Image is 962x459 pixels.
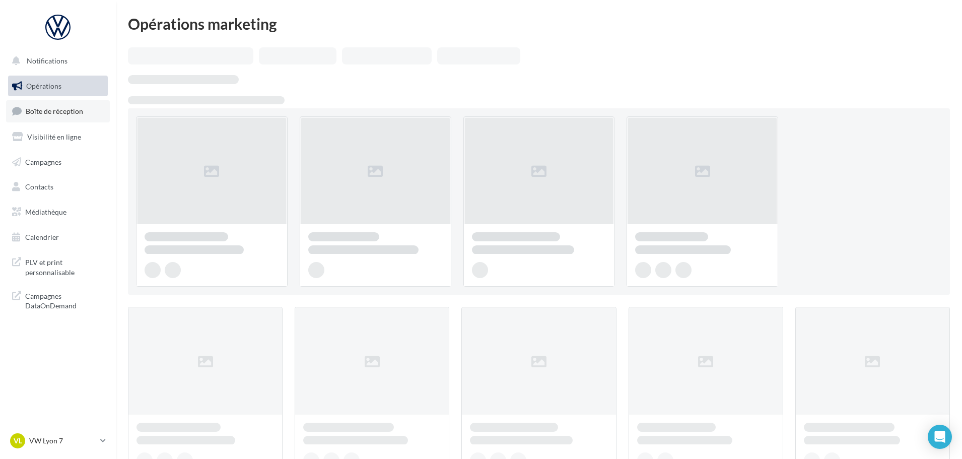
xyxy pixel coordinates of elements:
span: Médiathèque [25,208,66,216]
p: VW Lyon 7 [29,436,96,446]
a: PLV et print personnalisable [6,251,110,281]
span: Visibilité en ligne [27,133,81,141]
a: VL VW Lyon 7 [8,431,108,450]
div: Open Intercom Messenger [928,425,952,449]
a: Campagnes DataOnDemand [6,285,110,315]
span: Campagnes DataOnDemand [25,289,104,311]
span: Boîte de réception [26,107,83,115]
a: Contacts [6,176,110,198]
a: Campagnes [6,152,110,173]
span: Contacts [25,182,53,191]
a: Calendrier [6,227,110,248]
span: VL [14,436,22,446]
div: Opérations marketing [128,16,950,31]
span: Calendrier [25,233,59,241]
a: Visibilité en ligne [6,126,110,148]
span: Notifications [27,56,67,65]
a: Opérations [6,76,110,97]
span: Campagnes [25,157,61,166]
button: Notifications [6,50,106,72]
a: Boîte de réception [6,100,110,122]
span: PLV et print personnalisable [25,255,104,277]
span: Opérations [26,82,61,90]
a: Médiathèque [6,202,110,223]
